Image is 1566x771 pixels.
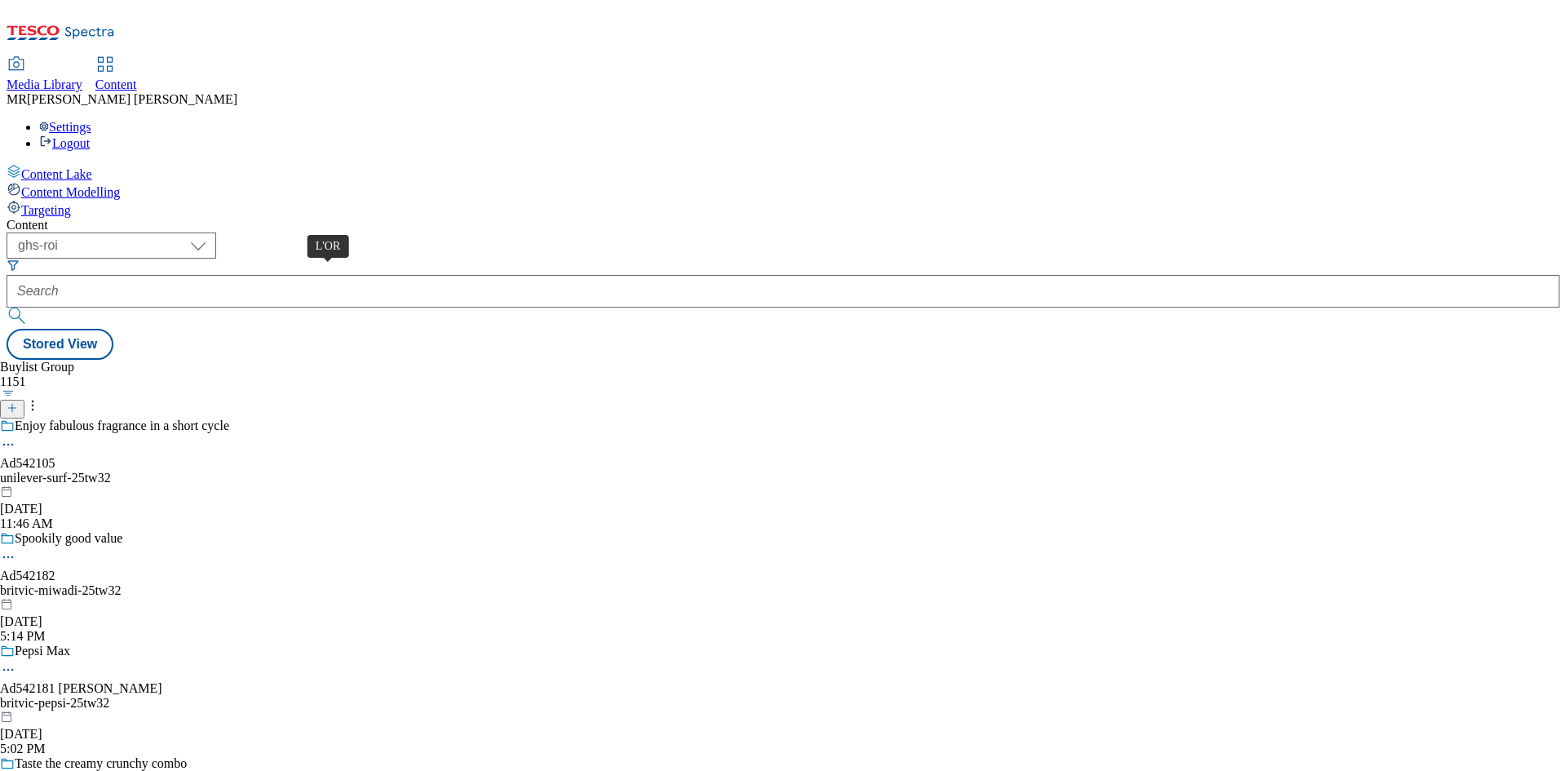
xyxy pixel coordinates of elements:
div: Pepsi Max [15,644,70,658]
a: Content [95,58,137,92]
a: Content Modelling [7,182,1559,200]
span: Content [95,78,137,91]
span: [PERSON_NAME] [PERSON_NAME] [27,92,237,106]
span: Content Lake [21,167,92,181]
div: Enjoy fabulous fragrance in a short cycle [15,419,229,433]
a: Logout [39,136,90,150]
a: Settings [39,120,91,134]
span: MR [7,92,27,106]
div: Content [7,218,1559,233]
span: Targeting [21,203,71,217]
span: Content Modelling [21,185,120,199]
svg: Search Filters [7,259,20,272]
div: Spookily good value [15,531,122,546]
button: Stored View [7,329,113,360]
a: Media Library [7,58,82,92]
a: Targeting [7,200,1559,218]
div: Taste the creamy crunchy combo [15,756,187,771]
span: Media Library [7,78,82,91]
input: Search [7,275,1559,308]
a: Content Lake [7,164,1559,182]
